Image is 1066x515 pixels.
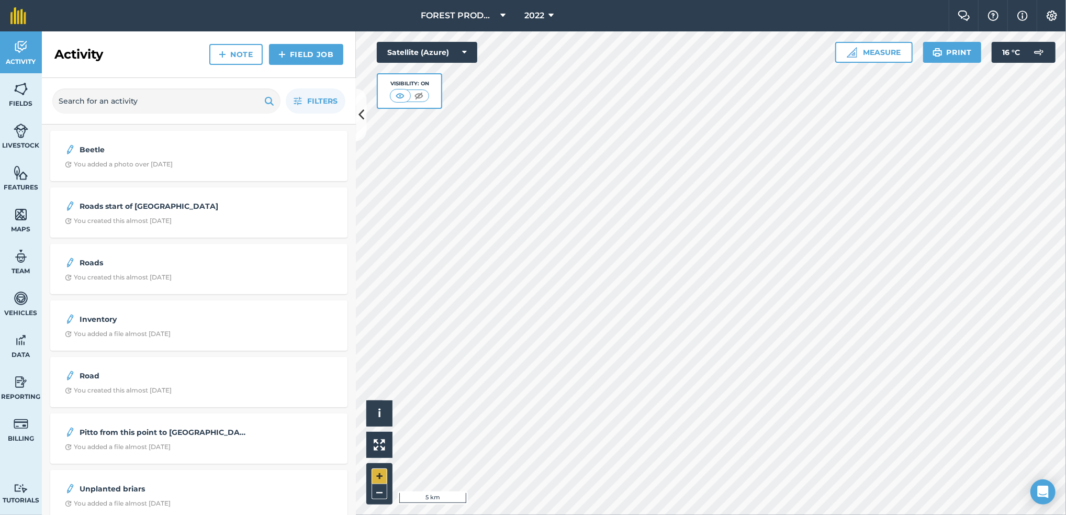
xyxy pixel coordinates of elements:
[286,88,345,114] button: Filters
[65,386,172,395] div: You created this almost [DATE]
[80,314,245,325] strong: Inventory
[57,194,341,231] a: Roads start of [GEOGRAPHIC_DATA]Clock with arrow pointing clockwiseYou created this almost [DATE]
[394,91,407,101] img: svg+xml;base64,PHN2ZyB4bWxucz0iaHR0cDovL3d3dy53My5vcmcvMjAwMC9zdmciIHdpZHRoPSI1MCIgaGVpZ2h0PSI0MC...
[65,500,72,507] img: Clock with arrow pointing clockwise
[14,123,28,139] img: svg+xml;base64,PD94bWwgdmVyc2lvbj0iMS4wIiBlbmNvZGluZz0idXRmLTgiPz4KPCEtLSBHZW5lcmF0b3I6IEFkb2JlIE...
[65,274,72,281] img: Clock with arrow pointing clockwise
[923,42,982,63] button: Print
[80,483,245,495] strong: Unplanted briars
[65,387,72,394] img: Clock with arrow pointing clockwise
[14,374,28,390] img: svg+xml;base64,PD94bWwgdmVyc2lvbj0iMS4wIiBlbmNvZGluZz0idXRmLTgiPz4KPCEtLSBHZW5lcmF0b3I6IEFkb2JlIE...
[390,80,430,88] div: Visibility: On
[219,48,226,61] img: svg+xml;base64,PHN2ZyB4bWxucz0iaHR0cDovL3d3dy53My5vcmcvMjAwMC9zdmciIHdpZHRoPSIxNCIgaGVpZ2h0PSIyNC...
[421,9,496,22] span: FOREST PRODUCE
[80,144,245,155] strong: Beetle
[65,273,172,282] div: You created this almost [DATE]
[57,420,341,457] a: Pitto from this point to [GEOGRAPHIC_DATA]Clock with arrow pointing clockwiseYou added a file alm...
[10,7,26,24] img: fieldmargin Logo
[65,426,75,439] img: svg+xml;base64,PD94bWwgdmVyc2lvbj0iMS4wIiBlbmNvZGluZz0idXRmLTgiPz4KPCEtLSBHZW5lcmF0b3I6IEFkb2JlIE...
[14,165,28,181] img: svg+xml;base64,PHN2ZyB4bWxucz0iaHR0cDovL3d3dy53My5vcmcvMjAwMC9zdmciIHdpZHRoPSI1NiIgaGVpZ2h0PSI2MC...
[14,484,28,494] img: svg+xml;base64,PD94bWwgdmVyc2lvbj0iMS4wIiBlbmNvZGluZz0idXRmLTgiPz4KPCEtLSBHZW5lcmF0b3I6IEFkb2JlIE...
[1030,479,1056,505] div: Open Intercom Messenger
[14,207,28,222] img: svg+xml;base64,PHN2ZyB4bWxucz0iaHR0cDovL3d3dy53My5vcmcvMjAwMC9zdmciIHdpZHRoPSI1NiIgaGVpZ2h0PSI2MC...
[65,256,75,269] img: svg+xml;base64,PD94bWwgdmVyc2lvbj0iMS4wIiBlbmNvZGluZz0idXRmLTgiPz4KPCEtLSBHZW5lcmF0b3I6IEFkb2JlIE...
[65,370,75,382] img: svg+xml;base64,PD94bWwgdmVyc2lvbj0iMS4wIiBlbmNvZGluZz0idXRmLTgiPz4KPCEtLSBHZW5lcmF0b3I6IEFkb2JlIE...
[278,48,286,61] img: svg+xml;base64,PHN2ZyB4bWxucz0iaHR0cDovL3d3dy53My5vcmcvMjAwMC9zdmciIHdpZHRoPSIxNCIgaGVpZ2h0PSIyNC...
[524,9,544,22] span: 2022
[847,47,857,58] img: Ruler icon
[54,46,103,63] h2: Activity
[57,137,341,175] a: BeetleClock with arrow pointing clockwiseYou added a photo over [DATE]
[65,160,173,169] div: You added a photo over [DATE]
[835,42,913,63] button: Measure
[65,161,72,168] img: Clock with arrow pointing clockwise
[57,250,341,288] a: RoadsClock with arrow pointing clockwiseYou created this almost [DATE]
[65,443,171,451] div: You added a file almost [DATE]
[65,499,171,508] div: You added a file almost [DATE]
[958,10,970,21] img: Two speech bubbles overlapping with the left bubble in the forefront
[1017,9,1028,22] img: svg+xml;base64,PHN2ZyB4bWxucz0iaHR0cDovL3d3dy53My5vcmcvMjAwMC9zdmciIHdpZHRoPSIxNyIgaGVpZ2h0PSIxNy...
[52,88,280,114] input: Search for an activity
[57,307,341,344] a: InventoryClock with arrow pointing clockwiseYou added a file almost [DATE]
[65,444,72,451] img: Clock with arrow pointing clockwise
[372,468,387,484] button: +
[65,143,75,156] img: svg+xml;base64,PD94bWwgdmVyc2lvbj0iMS4wIiBlbmNvZGluZz0idXRmLTgiPz4KPCEtLSBHZW5lcmF0b3I6IEFkb2JlIE...
[80,370,245,382] strong: Road
[14,249,28,264] img: svg+xml;base64,PD94bWwgdmVyc2lvbj0iMS4wIiBlbmNvZGluZz0idXRmLTgiPz4KPCEtLSBHZW5lcmF0b3I6IEFkb2JlIE...
[14,39,28,55] img: svg+xml;base64,PD94bWwgdmVyc2lvbj0iMS4wIiBlbmNvZGluZz0idXRmLTgiPz4KPCEtLSBHZW5lcmF0b3I6IEFkb2JlIE...
[269,44,343,65] a: Field Job
[80,257,245,268] strong: Roads
[987,10,1000,21] img: A question mark icon
[307,95,338,107] span: Filters
[933,46,942,59] img: svg+xml;base64,PHN2ZyB4bWxucz0iaHR0cDovL3d3dy53My5vcmcvMjAwMC9zdmciIHdpZHRoPSIxOSIgaGVpZ2h0PSIyNC...
[80,200,245,212] strong: Roads start of [GEOGRAPHIC_DATA]
[1046,10,1058,21] img: A cog icon
[57,363,341,401] a: RoadClock with arrow pointing clockwiseYou created this almost [DATE]
[80,427,245,438] strong: Pitto from this point to [GEOGRAPHIC_DATA]
[14,290,28,306] img: svg+xml;base64,PD94bWwgdmVyc2lvbj0iMS4wIiBlbmNvZGluZz0idXRmLTgiPz4KPCEtLSBHZW5lcmF0b3I6IEFkb2JlIE...
[14,332,28,348] img: svg+xml;base64,PD94bWwgdmVyc2lvbj0iMS4wIiBlbmNvZGluZz0idXRmLTgiPz4KPCEtLSBHZW5lcmF0b3I6IEFkb2JlIE...
[372,484,387,499] button: –
[14,81,28,97] img: svg+xml;base64,PHN2ZyB4bWxucz0iaHR0cDovL3d3dy53My5vcmcvMjAwMC9zdmciIHdpZHRoPSI1NiIgaGVpZ2h0PSI2MC...
[377,42,477,63] button: Satellite (Azure)
[374,439,385,451] img: Four arrows, one pointing top left, one top right, one bottom right and the last bottom left
[992,42,1056,63] button: 16 °C
[264,95,274,107] img: svg+xml;base64,PHN2ZyB4bWxucz0iaHR0cDovL3d3dy53My5vcmcvMjAwMC9zdmciIHdpZHRoPSIxOSIgaGVpZ2h0PSIyNC...
[65,200,75,212] img: svg+xml;base64,PD94bWwgdmVyc2lvbj0iMS4wIiBlbmNvZGluZz0idXRmLTgiPz4KPCEtLSBHZW5lcmF0b3I6IEFkb2JlIE...
[65,217,172,225] div: You created this almost [DATE]
[412,91,425,101] img: svg+xml;base64,PHN2ZyB4bWxucz0iaHR0cDovL3d3dy53My5vcmcvMjAwMC9zdmciIHdpZHRoPSI1MCIgaGVpZ2h0PSI0MC...
[366,400,392,427] button: i
[1002,42,1020,63] span: 16 ° C
[65,330,171,338] div: You added a file almost [DATE]
[378,407,381,420] span: i
[209,44,263,65] a: Note
[1028,42,1049,63] img: svg+xml;base64,PD94bWwgdmVyc2lvbj0iMS4wIiBlbmNvZGluZz0idXRmLTgiPz4KPCEtLSBHZW5lcmF0b3I6IEFkb2JlIE...
[65,313,75,326] img: svg+xml;base64,PD94bWwgdmVyc2lvbj0iMS4wIiBlbmNvZGluZz0idXRmLTgiPz4KPCEtLSBHZW5lcmF0b3I6IEFkb2JlIE...
[65,218,72,225] img: Clock with arrow pointing clockwise
[57,476,341,514] a: Unplanted briarsClock with arrow pointing clockwiseYou added a file almost [DATE]
[14,416,28,432] img: svg+xml;base64,PD94bWwgdmVyc2lvbj0iMS4wIiBlbmNvZGluZz0idXRmLTgiPz4KPCEtLSBHZW5lcmF0b3I6IEFkb2JlIE...
[65,331,72,338] img: Clock with arrow pointing clockwise
[65,483,75,495] img: svg+xml;base64,PD94bWwgdmVyc2lvbj0iMS4wIiBlbmNvZGluZz0idXRmLTgiPz4KPCEtLSBHZW5lcmF0b3I6IEFkb2JlIE...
